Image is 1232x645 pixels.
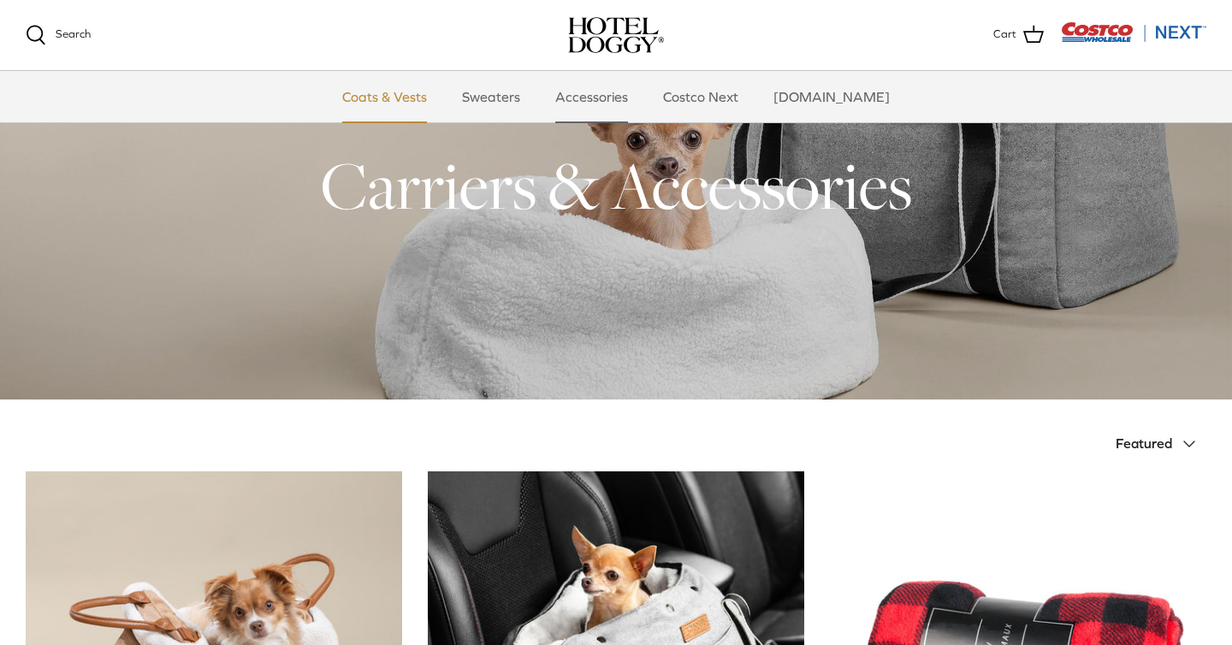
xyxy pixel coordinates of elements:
[540,71,643,122] a: Accessories
[26,25,91,45] a: Search
[327,71,442,122] a: Coats & Vests
[993,26,1016,44] span: Cart
[568,17,664,53] a: hoteldoggy.com hoteldoggycom
[1061,21,1206,43] img: Costco Next
[568,17,664,53] img: hoteldoggycom
[648,71,754,122] a: Costco Next
[26,144,1206,228] h1: Carriers & Accessories
[447,71,536,122] a: Sweaters
[758,71,905,122] a: [DOMAIN_NAME]
[993,24,1044,46] a: Cart
[1061,33,1206,45] a: Visit Costco Next
[1116,435,1172,451] span: Featured
[1116,425,1206,463] button: Featured
[56,27,91,40] span: Search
